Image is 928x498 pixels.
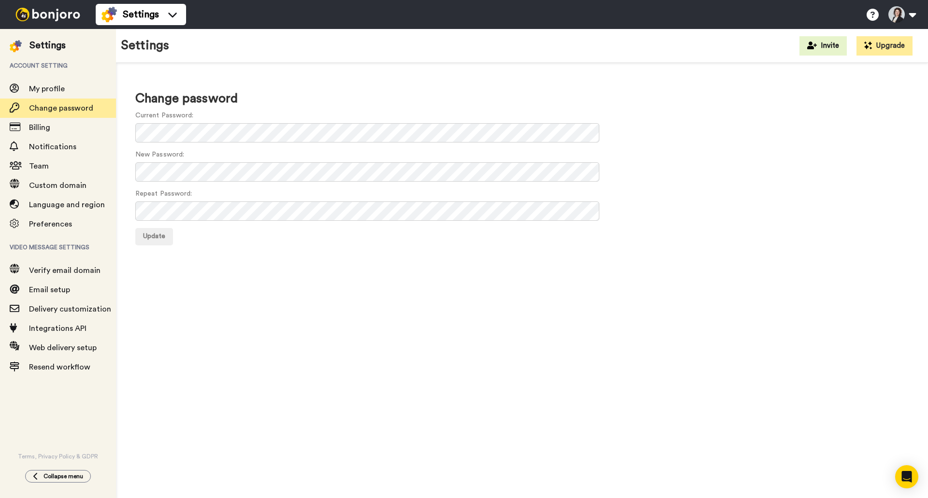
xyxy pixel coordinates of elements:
span: Integrations API [29,325,87,332]
label: Current Password: [135,111,193,121]
button: Collapse menu [25,470,91,483]
h1: Change password [135,92,909,106]
button: Upgrade [856,36,913,56]
label: Repeat Password: [135,189,192,199]
span: Delivery customization [29,305,111,313]
span: Settings [123,8,159,21]
label: New Password: [135,150,184,160]
span: Verify email domain [29,267,101,274]
img: bj-logo-header-white.svg [12,8,84,21]
span: Change password [29,104,93,112]
span: Custom domain [29,182,87,189]
span: Billing [29,124,50,131]
span: Preferences [29,220,72,228]
img: settings-colored.svg [101,7,117,22]
button: Update [135,228,173,245]
span: Update [143,233,165,240]
span: Team [29,162,49,170]
span: Email setup [29,286,70,294]
span: My profile [29,85,65,93]
div: Settings [29,39,66,52]
img: settings-colored.svg [10,40,22,52]
span: Language and region [29,201,105,209]
button: Invite [799,36,847,56]
h1: Settings [121,39,169,53]
div: Open Intercom Messenger [895,465,918,488]
span: Collapse menu [43,472,83,480]
span: Web delivery setup [29,344,97,352]
span: Notifications [29,143,76,151]
span: Resend workflow [29,363,90,371]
